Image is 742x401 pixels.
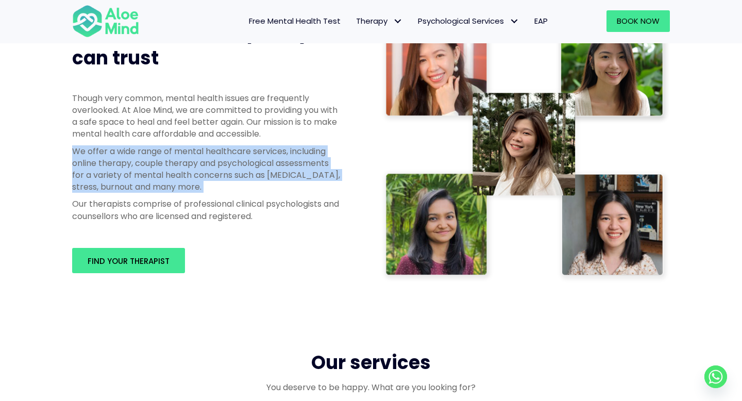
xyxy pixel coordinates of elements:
span: Therapy: submenu [390,14,405,29]
span: EAP [534,15,548,26]
p: Though very common, mental health issues are frequently overlooked. At Aloe Mind, we are committe... [72,92,340,140]
a: EAP [527,10,555,32]
span: Psychological Services [418,15,519,26]
p: Our therapists comprise of professional clinical psychologists and counsellors who are licensed a... [72,198,340,222]
img: Therapist collage [381,9,670,283]
img: Aloe mind Logo [72,4,139,38]
span: Free Mental Health Test [249,15,341,26]
a: Find your therapist [72,248,185,273]
span: Book Now [617,15,660,26]
span: Find your therapist [88,256,170,266]
span: Psychological Services: submenu [507,14,521,29]
p: We offer a wide range of mental healthcare services, including online therapy, couple therapy and... [72,145,340,193]
span: Professional therapists you can trust [72,19,334,71]
a: Free Mental Health Test [241,10,348,32]
a: TherapyTherapy: submenu [348,10,410,32]
nav: Menu [153,10,555,32]
span: Therapy [356,15,402,26]
span: Our services [311,349,431,376]
a: Book Now [606,10,670,32]
a: Whatsapp [704,365,727,388]
a: Psychological ServicesPsychological Services: submenu [410,10,527,32]
p: You deserve to be happy. What are you looking for? [72,381,670,393]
